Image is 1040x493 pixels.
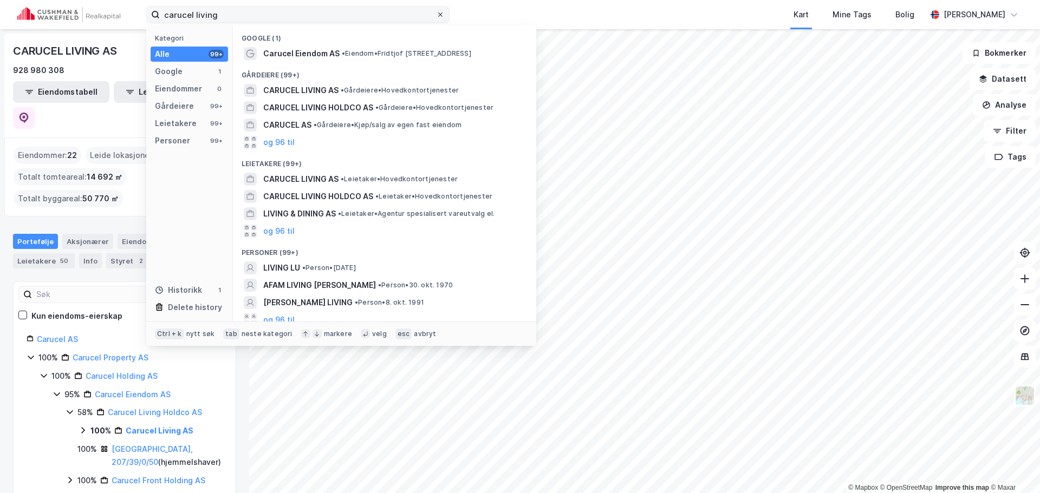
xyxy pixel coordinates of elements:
span: Gårdeiere • Kjøp/salg av egen fast eiendom [314,121,461,129]
div: 0 [215,84,224,93]
button: Datasett [970,68,1036,90]
div: 99+ [209,50,224,58]
a: Carucel Holding AS [86,371,158,380]
div: Google (1) [233,25,536,45]
span: Gårdeiere • Hovedkontortjenester [375,103,493,112]
div: tab [223,328,239,339]
button: og 96 til [263,136,295,149]
div: Historikk [155,284,202,297]
button: Filter [984,120,1036,142]
span: Carucel Eiendom AS [263,47,340,60]
span: • [355,298,358,306]
div: Gårdeiere (99+) [233,62,536,82]
div: Eiendommer [155,82,202,95]
div: 1 [215,67,224,76]
div: nytt søk [186,330,215,338]
span: • [378,281,381,289]
span: LIVING & DINING AS [263,207,336,220]
div: neste kategori [242,330,292,338]
span: • [375,192,379,200]
span: Eiendom • Fridtjof [STREET_ADDRESS] [342,49,471,58]
div: Alle [155,48,170,61]
span: Person • [DATE] [302,264,356,272]
span: Leietaker • Hovedkontortjenester [375,192,492,201]
div: Info [79,253,102,268]
span: CARUCEL LIVING AS [263,84,339,97]
div: 100% [90,424,111,437]
div: Personer (99+) [233,240,536,259]
a: Carucel Eiendom AS [95,390,171,399]
span: Person • 30. okt. 1970 [378,281,453,290]
div: velg [372,330,387,338]
span: Gårdeiere • Hovedkontortjenester [341,86,459,95]
span: • [338,209,341,218]
div: Eiendommer [118,234,185,249]
img: cushman-wakefield-realkapital-logo.202ea83816669bd177139c58696a8fa1.svg [17,7,120,22]
div: ( hjemmelshaver ) [112,443,223,469]
div: 95% [64,388,80,401]
a: Improve this map [935,484,989,491]
div: Leietakere [155,117,197,130]
span: • [341,175,344,183]
div: esc [395,328,412,339]
div: Totalt byggareal : [14,190,123,207]
div: 58% [77,406,93,419]
div: Leietakere (99+) [233,151,536,170]
input: Søk på adresse, matrikkel, gårdeiere, leietakere eller personer [160,6,436,23]
span: • [375,103,379,111]
div: Kun eiendoms-eierskap [31,310,122,323]
span: • [314,121,317,129]
div: 99+ [209,136,224,145]
div: Leietakere [13,253,75,268]
button: Leietakertabell [114,81,210,103]
a: OpenStreetMap [880,484,933,491]
div: Styret [106,253,151,268]
div: Leide lokasjoner : [86,147,162,164]
div: 100% [77,474,97,487]
span: Leietaker • Hovedkontortjenester [341,175,458,183]
span: Leietaker • Agentur spesialisert vareutvalg el. [338,209,495,218]
div: 100% [51,370,71,383]
img: Z [1015,385,1035,406]
a: Carucel Living AS [126,426,193,435]
div: 50 [58,255,70,266]
div: Aksjonærer [62,234,113,249]
button: Analyse [973,94,1036,116]
div: 1 [215,286,224,294]
a: Carucel Front Holding AS [112,476,205,485]
div: Kontrollprogram for chat [986,441,1040,493]
div: Gårdeiere [155,100,194,113]
div: Eiendommer : [14,147,81,164]
div: 928 980 308 [13,64,64,77]
div: Google [155,65,183,78]
div: Delete history [168,301,222,314]
a: Carucel Property AS [73,353,148,362]
iframe: Chat Widget [986,441,1040,493]
div: 100% [38,351,58,364]
div: Bolig [895,8,914,21]
button: Tags [985,146,1036,168]
div: 99+ [209,119,224,128]
span: • [302,264,305,272]
a: Carucel Living Holdco AS [108,407,202,417]
button: og 96 til [263,313,295,326]
div: avbryt [414,330,436,338]
span: 50 770 ㎡ [82,192,119,205]
div: Ctrl + k [155,328,184,339]
span: [PERSON_NAME] LIVING [263,296,353,309]
div: 99+ [209,102,224,110]
a: [GEOGRAPHIC_DATA], 207/39/0/50 [112,444,193,466]
button: Eiendomstabell [13,81,109,103]
a: Mapbox [848,484,878,491]
div: 100% [77,443,97,456]
span: • [341,86,344,94]
div: Kart [794,8,809,21]
div: CARUCEL LIVING AS [13,42,119,60]
span: • [342,49,345,57]
div: Personer [155,134,190,147]
div: 2 [135,255,146,266]
div: Portefølje [13,234,58,249]
input: Søk [32,286,151,303]
div: Mine Tags [833,8,872,21]
button: Bokmerker [963,42,1036,64]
